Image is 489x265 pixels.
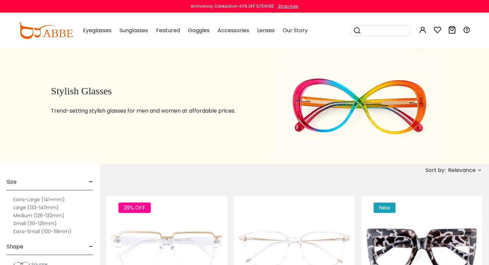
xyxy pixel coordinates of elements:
span: Size [7,174,17,190]
label: Small (119-125mm) [13,220,57,227]
span: New [374,203,396,213]
label: Medium (126-132mm) [13,212,65,220]
span: Accessories [218,27,249,34]
span: - [89,174,93,190]
span: Featured [156,27,180,34]
img: stylish glasses [274,48,443,164]
span: Shape [7,239,23,255]
span: Goggles [188,27,210,34]
span: 29% OFF [118,203,151,213]
span: Eyeglasses [83,27,111,34]
span: Our Story [283,27,308,34]
h1: Stylish Glasses [51,85,257,97]
p: Trend-setting stylish glasses for men and women at affordable prices. [51,107,257,115]
div: Anniversay Celebration 40% OFF SITEWIDE [191,3,274,9]
div: Shop now [278,3,298,9]
span: Sort by: [425,166,445,174]
span: Sunglasses [119,27,148,34]
span: Lenses [257,27,275,34]
img: abbeglasses.com [18,22,73,39]
a: Shop now [275,3,298,9]
label: Large (133-140mm) [13,204,59,212]
label: Extra-Small (100-118mm) [13,227,72,235]
span: Relevance [448,164,476,176]
span: - [89,239,93,255]
label: Extra-Large (141+mm) [13,196,65,204]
